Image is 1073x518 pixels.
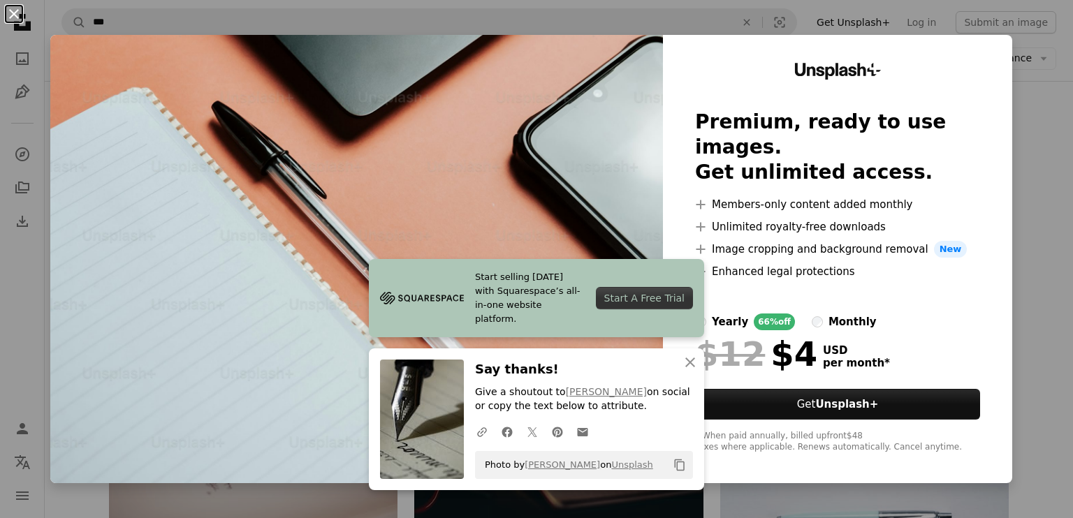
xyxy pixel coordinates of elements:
[695,241,980,258] li: Image cropping and background removal
[380,288,464,309] img: file-1705255347840-230a6ab5bca9image
[695,219,980,235] li: Unlimited royalty-free downloads
[596,287,693,309] div: Start A Free Trial
[520,417,545,445] a: Share on Twitter
[545,417,570,445] a: Share on Pinterest
[611,459,652,470] a: Unsplash
[495,417,520,445] a: Share on Facebook
[823,344,890,357] span: USD
[695,110,980,185] h2: Premium, ready to use images. Get unlimited access.
[695,336,765,372] span: $12
[668,453,692,477] button: Copy to clipboard
[369,259,704,337] a: Start selling [DATE] with Squarespace’s all-in-one website platform.Start A Free Trial
[695,196,980,213] li: Members-only content added monthly
[478,454,653,476] span: Photo by on
[812,316,823,327] input: monthly
[475,360,693,380] h3: Say thanks!
[695,336,817,372] div: $4
[566,386,647,397] a: [PERSON_NAME]
[934,241,968,258] span: New
[754,313,795,330] div: 66% off
[525,459,600,470] a: [PERSON_NAME]
[829,313,877,330] div: monthly
[475,270,585,326] span: Start selling [DATE] with Squarespace’s all-in-one website platform.
[475,385,693,413] p: Give a shoutout to on social or copy the text below to attribute.
[570,417,595,445] a: Share over email
[695,431,980,453] div: * When paid annually, billed upfront $48 Taxes where applicable. Renews automatically. Cancel any...
[695,389,980,420] button: GetUnsplash+
[695,263,980,280] li: Enhanced legal protections
[712,313,748,330] div: yearly
[823,357,890,369] span: per month *
[815,398,878,410] strong: Unsplash+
